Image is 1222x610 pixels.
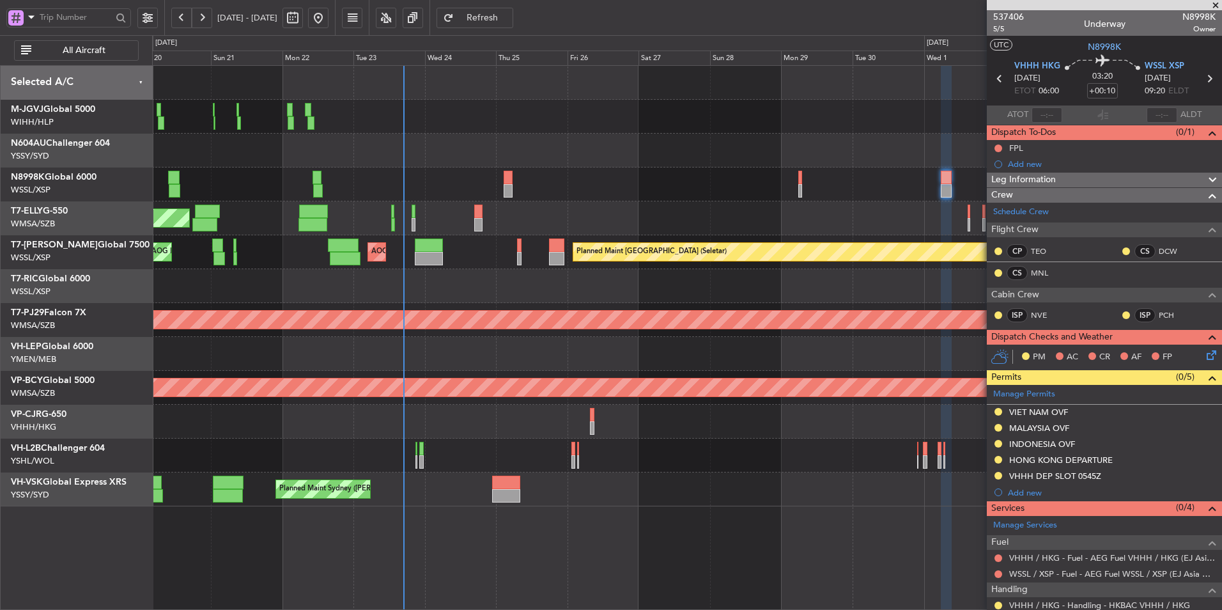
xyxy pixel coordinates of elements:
div: INDONESIA OVF [1009,439,1075,450]
button: Refresh [437,8,513,28]
span: [DATE] [1145,72,1171,85]
a: WSSL/XSP [11,286,50,297]
a: Manage Services [993,519,1057,532]
span: (0/1) [1176,125,1195,139]
a: TEO [1031,246,1060,257]
div: CP [1007,244,1028,258]
div: Add new [1008,487,1216,498]
a: T7-ELLYG-550 [11,207,68,215]
a: VH-L2BChallenger 604 [11,444,105,453]
span: T7-RIC [11,274,38,283]
span: Owner [1182,24,1216,35]
span: VH-LEP [11,342,42,351]
div: Fri 26 [568,51,639,66]
span: N604AU [11,139,46,148]
span: N8998K [1088,40,1121,54]
span: Dispatch To-Dos [991,125,1056,140]
a: DCW [1159,246,1187,257]
span: 06:00 [1039,85,1059,98]
div: CS [1007,266,1028,280]
span: N8998K [1182,10,1216,24]
span: FP [1163,351,1172,364]
span: 09:20 [1145,85,1165,98]
a: WSSL/XSP [11,252,50,263]
a: YSHL/WOL [11,455,54,467]
a: YSSY/SYD [11,489,49,501]
a: WMSA/SZB [11,387,55,399]
span: Fuel [991,535,1009,550]
span: PM [1033,351,1046,364]
a: VP-BCYGlobal 5000 [11,376,95,385]
div: Sat 27 [638,51,710,66]
span: ALDT [1180,109,1202,121]
a: VH-VSKGlobal Express XRS [11,478,127,487]
div: MALAYSIA OVF [1009,423,1069,434]
a: T7-RICGlobal 6000 [11,274,90,283]
input: --:-- [1032,107,1062,123]
span: Leg Information [991,173,1056,187]
a: M-JGVJGlobal 5000 [11,105,95,114]
span: 537406 [993,10,1024,24]
span: VH-VSK [11,478,43,487]
div: Tue 30 [853,51,924,66]
div: Wed 1 [924,51,996,66]
span: M-JGVJ [11,105,43,114]
a: N8998KGlobal 6000 [11,173,97,182]
a: VHHH/HKG [11,421,56,433]
a: NVE [1031,309,1060,321]
button: All Aircraft [14,40,139,61]
span: 03:20 [1092,70,1113,83]
span: VH-L2B [11,444,41,453]
div: FPL [1009,143,1023,153]
div: CS [1134,244,1156,258]
a: PCH [1159,309,1187,321]
input: Trip Number [40,8,112,27]
span: CR [1099,351,1110,364]
span: AF [1131,351,1141,364]
span: [DATE] [1014,72,1040,85]
span: T7-ELLY [11,207,43,215]
span: (0/4) [1176,501,1195,514]
span: AC [1067,351,1078,364]
a: T7-PJ29Falcon 7X [11,308,86,317]
span: Handling [991,583,1028,597]
span: Permits [991,370,1021,385]
div: Sun 28 [710,51,782,66]
div: Mon 22 [282,51,354,66]
span: ELDT [1168,85,1189,98]
div: Wed 24 [425,51,497,66]
span: 5/5 [993,24,1024,35]
div: HONG KONG DEPARTURE [1009,455,1113,465]
span: VP-CJR [11,410,42,419]
span: Dispatch Checks and Weather [991,330,1113,345]
span: VHHH HKG [1014,60,1060,73]
span: Crew [991,188,1013,203]
span: WSSL XSP [1145,60,1184,73]
span: (0/5) [1176,370,1195,384]
button: UTC [990,39,1012,51]
div: ISP [1007,308,1028,322]
div: Tue 23 [353,51,425,66]
span: N8998K [11,173,45,182]
span: T7-[PERSON_NAME] [11,240,98,249]
div: Planned Maint [GEOGRAPHIC_DATA] (Seletar) [576,242,727,262]
span: T7-PJ29 [11,308,44,317]
a: VHHH / HKG - Fuel - AEG Fuel VHHH / HKG (EJ Asia Only) [1009,552,1216,563]
a: VH-LEPGlobal 6000 [11,342,93,351]
span: ETOT [1014,85,1035,98]
a: N604AUChallenger 604 [11,139,110,148]
div: Sun 21 [211,51,282,66]
div: Sat 20 [139,51,211,66]
div: Add new [1008,159,1216,169]
span: Cabin Crew [991,288,1039,302]
div: Thu 25 [496,51,568,66]
div: VIET NAM OVF [1009,407,1068,418]
span: Flight Crew [991,223,1039,237]
a: WMSA/SZB [11,218,55,230]
a: WSSL / XSP - Fuel - AEG Fuel WSSL / XSP (EJ Asia Only) [1009,568,1216,579]
div: VHHH DEP SLOT 0545Z [1009,471,1101,481]
div: AOG Maint London ([GEOGRAPHIC_DATA]) [371,242,514,262]
a: WIHH/HLP [11,116,54,128]
a: Manage Permits [993,388,1055,401]
div: ISP [1134,308,1156,322]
